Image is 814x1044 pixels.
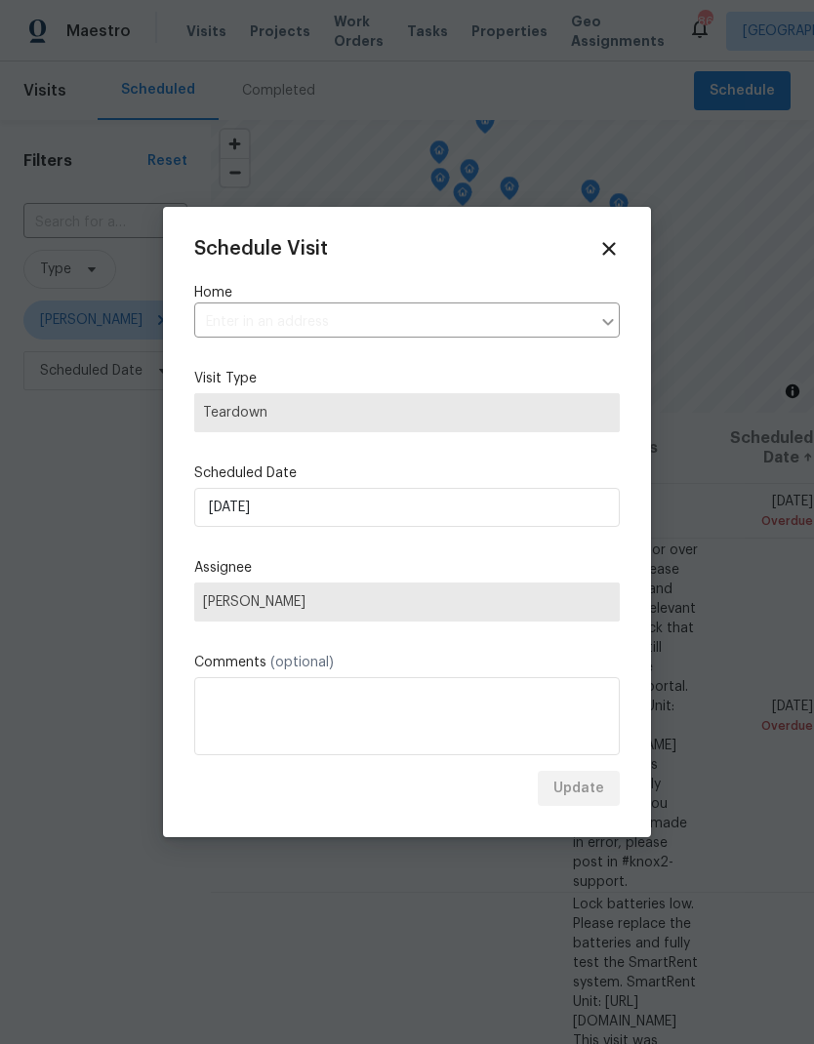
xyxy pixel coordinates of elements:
[194,307,590,338] input: Enter in an address
[203,594,611,610] span: [PERSON_NAME]
[270,656,334,669] span: (optional)
[598,238,620,260] span: Close
[194,283,620,302] label: Home
[194,463,620,483] label: Scheduled Date
[194,369,620,388] label: Visit Type
[194,488,620,527] input: M/D/YYYY
[194,558,620,578] label: Assignee
[194,653,620,672] label: Comments
[194,239,328,259] span: Schedule Visit
[203,403,611,422] span: Teardown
